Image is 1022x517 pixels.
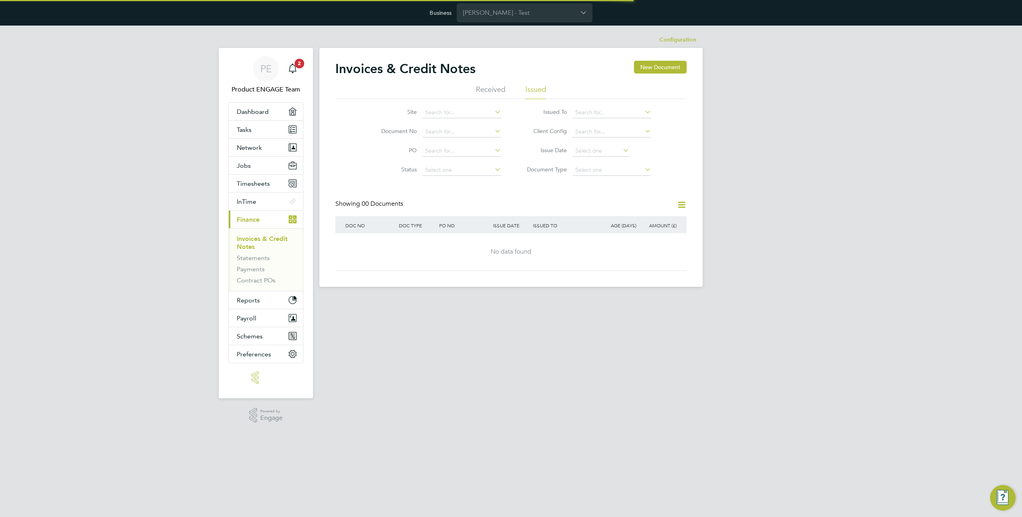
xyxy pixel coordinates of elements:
[634,61,687,74] button: New Document
[237,162,251,169] span: Jobs
[260,408,283,415] span: Powered by
[237,276,275,284] a: Contract POs
[335,200,405,208] div: Showing
[229,211,303,228] button: Finance
[237,126,252,133] span: Tasks
[249,408,283,423] a: Powered byEngage
[422,126,501,137] input: Search for...
[229,345,303,363] button: Preferences
[598,216,638,235] div: AGE (DAYS)
[285,56,301,82] a: 2
[572,126,651,137] input: Search for...
[237,235,287,251] a: Invoices & Credit Notes
[237,332,263,340] span: Schemes
[521,108,567,115] label: Issued To
[229,175,303,192] button: Timesheets
[229,327,303,345] button: Schemes
[229,228,303,291] div: Finance
[237,350,271,358] span: Preferences
[572,165,651,176] input: Select one
[229,139,303,156] button: Network
[422,165,501,176] input: Select one
[430,9,452,16] label: Business
[660,32,696,48] li: Configuration
[237,198,256,205] span: InTime
[638,216,679,235] div: AMOUNT (£)
[229,157,303,174] button: Jobs
[229,309,303,327] button: Payroll
[228,85,303,94] span: Product ENGAGE Team
[237,314,256,322] span: Payroll
[397,216,437,235] div: DOC TYPE
[237,265,265,273] a: Payments
[572,145,629,157] input: Select one
[371,147,417,154] label: PO
[531,216,598,235] div: ISSUED TO
[521,127,567,135] label: Client Config
[252,371,280,384] img: engage-logo-retina.png
[237,216,259,223] span: Finance
[371,166,417,173] label: Status
[237,296,260,304] span: Reports
[990,485,1016,511] button: Engage Resource Center
[572,107,651,118] input: Search for...
[343,248,679,256] div: No data found
[229,193,303,210] button: InTime
[228,56,303,94] a: PEProduct ENGAGE Team
[521,147,567,154] label: Issue Date
[219,48,313,398] nav: Main navigation
[437,216,491,235] div: PO NO
[237,180,270,187] span: Timesheets
[237,108,269,115] span: Dashboard
[229,103,303,120] a: Dashboard
[229,291,303,309] button: Reports
[335,61,475,77] h2: Invoices & Credit Notes
[525,85,546,99] li: Issued
[260,64,272,74] span: PE
[237,254,270,262] a: Statements
[371,127,417,135] label: Document No
[371,108,417,115] label: Site
[343,216,397,235] div: DOC NO
[422,107,501,118] input: Search for...
[229,121,303,138] a: Tasks
[491,216,531,235] div: ISSUE DATE
[362,200,403,208] span: 00 Documents
[521,166,567,173] label: Document Type
[237,144,262,151] span: Network
[422,145,501,157] input: Search for...
[260,415,283,422] span: Engage
[228,371,303,384] a: Go to home page
[295,59,304,68] span: 2
[476,85,505,99] li: Received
